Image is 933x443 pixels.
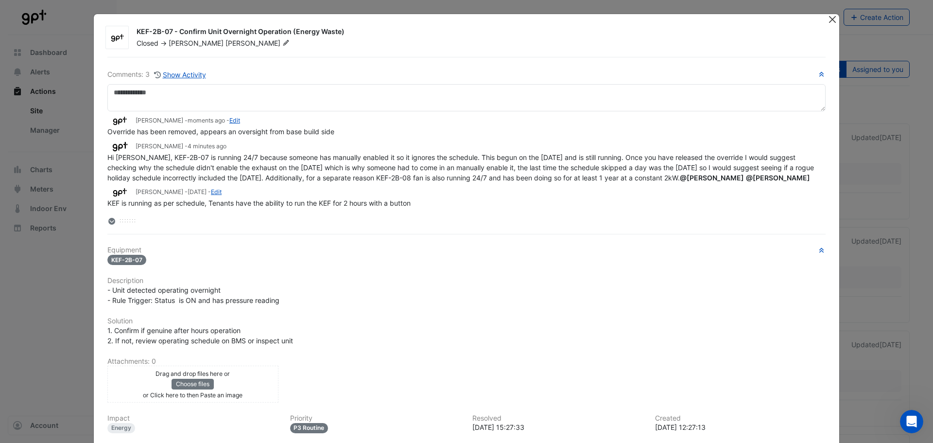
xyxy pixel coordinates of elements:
[107,116,132,126] img: GPT Retail
[290,423,328,433] div: P3 Routine
[107,286,279,304] span: - Unit detected operating overnight - Rule Trigger: Status is ON and has pressure reading
[107,246,826,254] h6: Equipment
[107,326,293,345] span: 1. Confirm if genuine after hours operation 2. If not, review operating schedule on BMS or inspec...
[680,174,744,182] span: luke.roberts@gpt.com.au [GPT Retail]
[188,188,207,195] span: 2025-09-05 12:27:14
[107,69,207,80] div: Comments: 3
[137,27,816,38] div: KEF-2B-07 - Confirm Unit Overnight Operation (Energy Waste)
[136,116,240,125] small: [PERSON_NAME] - -
[107,218,116,225] fa-layers: More
[154,69,207,80] button: Show Activity
[107,277,826,285] h6: Description
[107,141,132,152] img: GPT
[137,39,158,47] span: Closed
[107,199,411,207] span: KEF is running as per schedule, Tenants have the ability to run the KEF for 2 hours with a button
[172,379,214,390] button: Choose files
[827,14,837,24] button: Close
[107,414,278,423] h6: Impact
[472,414,643,423] h6: Resolved
[155,370,230,377] small: Drag and drop files here or
[143,391,242,399] small: or Click here to then Paste an image
[136,142,226,151] small: [PERSON_NAME] -
[746,174,810,182] span: tim.fielding@gpt.com.au [GPT Retail]
[107,153,816,182] span: Hi [PERSON_NAME], KEF-2B-07 is running 24/7 because someone has manually enabled it so it ignores...
[169,39,224,47] span: [PERSON_NAME]
[211,188,222,195] a: Edit
[136,188,222,196] small: [PERSON_NAME] - -
[188,117,225,124] span: 2025-09-08 15:28:12
[107,357,826,366] h6: Attachments: 0
[106,33,128,43] img: GPT Retail
[160,39,167,47] span: ->
[655,414,826,423] h6: Created
[107,317,826,325] h6: Solution
[290,414,461,423] h6: Priority
[655,422,826,432] div: [DATE] 12:27:13
[225,38,292,48] span: [PERSON_NAME]
[107,255,146,265] span: KEF-2B-07
[472,422,643,432] div: [DATE] 15:27:33
[229,117,240,124] a: Edit
[107,423,135,433] div: Energy
[188,142,226,150] span: 2025-09-08 15:19:22
[107,127,334,136] span: Override has been removed, appears an oversight from base build side
[107,187,132,198] img: GPT Retail
[900,410,923,433] iframe: Intercom live chat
